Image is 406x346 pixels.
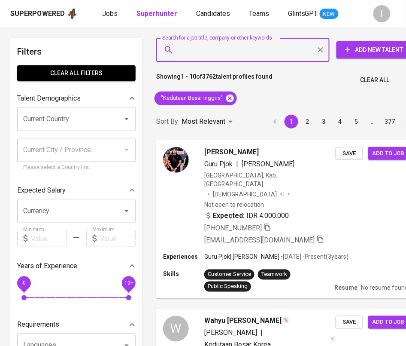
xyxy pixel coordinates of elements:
[361,75,390,86] span: Clear All
[17,261,77,271] p: Years of Experience
[320,10,339,18] span: NEW
[333,115,347,129] button: Go to page 4
[17,257,136,275] div: Years of Experience
[67,7,78,20] img: app logo
[213,211,245,221] b: Expected:
[182,114,236,130] div: Most Relevant
[288,9,318,18] span: GlintsGPT
[373,318,404,328] span: Add to job
[336,316,363,329] button: Save
[136,9,177,18] b: Superhunter
[336,147,363,160] button: Save
[163,316,189,342] div: W
[204,160,233,168] span: Guru Pjok
[17,65,136,81] button: Clear All filters
[204,316,282,326] span: Wahyu [PERSON_NAME]
[208,282,248,291] div: Public Speaking
[204,236,315,244] span: [EMAIL_ADDRESS][DOMAIN_NAME]
[204,211,289,221] div: IDR 4.000.000
[181,73,196,80] b: 1 - 10
[382,115,398,129] button: Go to page 377
[163,252,204,261] p: Experiences
[17,316,136,334] div: Requirements
[163,269,204,278] p: Skills
[156,72,273,88] p: Showing of talent profiles found
[155,92,237,105] div: "Kedutaan Besar Inggris"
[204,224,262,232] span: [PHONE_NUMBER]
[100,230,136,247] input: Value
[163,147,189,173] img: 63d18e0d5c8bc9d3ef160519fb23946c.jpg
[285,115,298,129] button: page 1
[279,252,349,261] p: • [DATE] - Present ( 3 years )
[357,72,393,88] button: Clear All
[121,113,133,125] button: Open
[196,9,232,19] a: Candidates
[22,280,25,286] span: 0
[102,9,119,19] a: Jobs
[204,329,257,337] span: [PERSON_NAME]
[17,182,136,199] div: Expected Salary
[282,317,289,324] img: magic_wand.svg
[24,68,129,79] span: Clear All filters
[204,200,264,209] p: Not open to relocation
[155,94,228,102] span: "Kedutaan Besar Inggris"
[249,9,271,19] a: Teams
[121,205,133,217] button: Open
[196,9,230,18] span: Candidates
[208,270,251,279] div: Customer Service
[102,9,118,18] span: Jobs
[17,45,136,58] h6: Filters
[204,171,336,188] div: [GEOGRAPHIC_DATA], Kab. [GEOGRAPHIC_DATA]
[156,116,178,127] p: Sort By
[373,5,391,22] div: I
[261,328,263,338] span: |
[23,163,130,172] p: Please select a Country first
[373,149,404,159] span: Add to job
[315,44,327,56] button: Clear
[204,147,259,157] span: [PERSON_NAME]
[236,159,238,169] span: |
[350,115,364,129] button: Go to page 5
[343,45,405,55] span: Add New Talent
[317,115,331,129] button: Go to page 3
[261,270,287,279] div: Teamwork
[288,9,339,19] a: GlintsGPT NEW
[17,185,66,196] p: Expected Salary
[340,318,359,328] span: Save
[213,190,278,199] span: [DEMOGRAPHIC_DATA]
[249,9,269,18] span: Teams
[204,252,279,261] p: Guru Pjok | [PERSON_NAME]
[31,230,67,247] input: Value
[17,93,81,104] p: Talent Demographics
[17,320,59,330] p: Requirements
[136,9,179,19] a: Superhunter
[335,283,358,292] p: Resume
[301,115,315,129] button: Go to page 2
[10,7,78,20] a: Superpoweredapp logo
[10,9,65,19] div: Superpowered
[182,116,225,127] p: Most Relevant
[340,149,359,159] span: Save
[124,280,133,286] span: 10+
[202,73,216,80] b: 3762
[366,117,380,126] div: …
[242,160,294,168] span: [PERSON_NAME]
[17,90,136,107] div: Talent Demographics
